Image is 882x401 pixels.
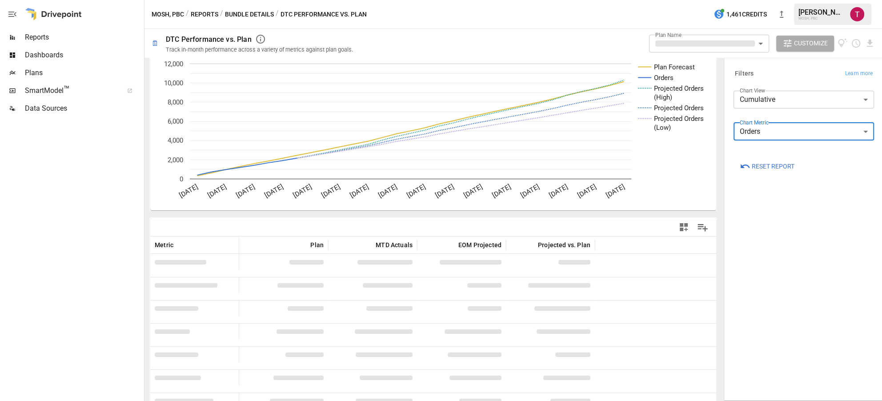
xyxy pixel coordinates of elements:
[838,36,848,52] button: View documentation
[865,38,875,48] button: Download report
[168,117,183,125] text: 6,000
[168,156,183,164] text: 2,000
[434,182,455,199] text: [DATE]
[164,60,183,68] text: 12,000
[362,239,375,251] button: Sort
[654,93,672,101] text: (High)
[225,9,274,20] button: Bundle Details
[548,182,569,199] text: [DATE]
[491,182,512,199] text: [DATE]
[693,217,713,237] button: Manage Columns
[740,87,765,94] label: Chart View
[297,239,309,251] button: Sort
[25,32,142,43] span: Reports
[206,182,228,199] text: [DATE]
[525,239,537,251] button: Sort
[166,35,252,44] div: DTC Performance vs. Plan
[235,182,256,199] text: [DATE]
[377,182,398,199] text: [DATE]
[64,84,70,95] span: ™
[654,115,704,123] text: Projected Orders
[735,69,754,79] h6: Filters
[654,84,704,92] text: Projected Orders
[654,104,704,112] text: Projected Orders
[845,69,873,78] span: Learn more
[166,46,353,53] div: Track in-month performance across a variety of metrics against plan goals.
[174,239,187,251] button: Sort
[276,9,279,20] div: /
[25,50,142,60] span: Dashboards
[220,9,223,20] div: /
[851,38,861,48] button: Schedule report
[155,241,173,249] span: Metric
[164,79,183,87] text: 10,000
[349,182,370,199] text: [DATE]
[798,16,845,20] div: MOSH, PBC
[798,8,845,16] div: [PERSON_NAME]
[538,241,590,249] span: Projected vs. Plan
[462,182,484,199] text: [DATE]
[654,74,674,82] text: Orders
[654,63,695,71] text: Plan Forecast
[726,9,767,20] span: 1,461 Credits
[178,182,199,199] text: [DATE]
[152,39,159,48] div: 🗓
[180,175,183,183] text: 0
[655,31,682,39] label: Plan Name
[734,91,874,108] div: Cumulative
[168,98,183,106] text: 8,000
[734,123,874,140] div: Orders
[320,182,341,199] text: [DATE]
[186,9,189,20] div: /
[376,241,413,249] span: MTD Actuals
[310,241,324,249] span: Plan
[845,2,870,27] button: Tanner Flitter
[752,161,794,172] span: Reset Report
[773,5,790,23] button: New version available, click to update!
[191,9,218,20] button: Reports
[710,6,770,23] button: 1,461Credits
[25,103,142,114] span: Data Sources
[734,158,801,174] button: Reset Report
[776,36,834,52] button: Customize
[292,182,313,199] text: [DATE]
[654,124,671,132] text: (Low)
[25,68,142,78] span: Plans
[150,50,716,210] svg: A chart.
[405,182,427,199] text: [DATE]
[25,85,117,96] span: SmartModel
[263,182,285,199] text: [DATE]
[445,239,457,251] button: Sort
[605,182,626,199] text: [DATE]
[458,241,501,249] span: EOM Projected
[576,182,597,199] text: [DATE]
[740,119,769,126] label: Chart Metric
[794,38,828,49] span: Customize
[168,136,183,144] text: 4,000
[850,7,864,21] img: Tanner Flitter
[152,9,184,20] button: MOSH, PBC
[519,182,541,199] text: [DATE]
